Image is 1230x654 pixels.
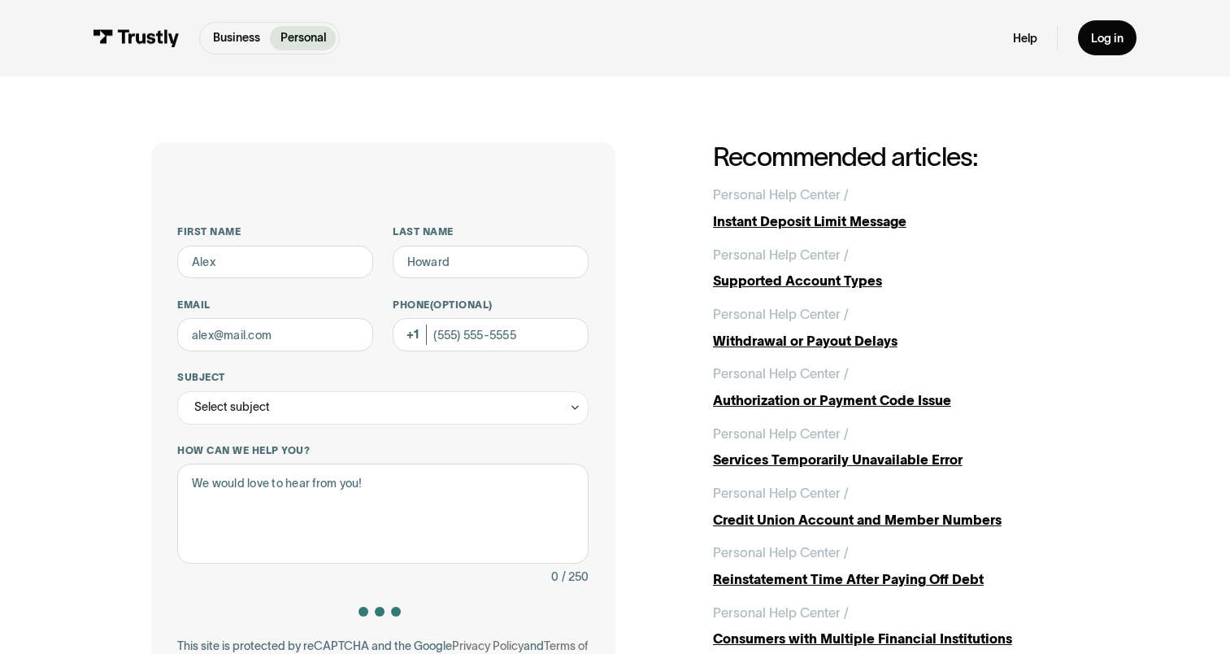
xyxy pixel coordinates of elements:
div: Personal Help Center / [713,304,849,324]
span: (Optional) [430,299,493,310]
input: Howard [393,246,589,279]
input: Alex [177,246,373,279]
a: Personal Help Center /Withdrawal or Payout Delays [713,304,1079,351]
div: / 250 [562,567,589,586]
a: Personal Help Center /Services Temporarily Unavailable Error [713,424,1079,470]
label: Email [177,299,373,312]
a: Personal Help Center /Authorization or Payment Code Issue [713,364,1079,410]
div: Personal Help Center / [713,603,849,622]
a: Log in [1078,20,1137,55]
p: Business [213,29,260,46]
div: Personal Help Center / [713,185,849,204]
img: Trustly Logo [93,29,180,47]
label: Phone [393,299,589,312]
div: Consumers with Multiple Financial Institutions [713,629,1079,648]
label: Subject [177,371,588,384]
a: Personal Help Center /Instant Deposit Limit Message [713,185,1079,231]
a: Personal [270,26,335,50]
div: 0 [551,567,558,586]
div: Credit Union Account and Member Numbers [713,510,1079,530]
div: Personal Help Center / [713,245,849,264]
label: Last name [393,225,589,238]
div: Authorization or Payment Code Issue [713,390,1079,410]
label: First name [177,225,373,238]
label: How can we help you? [177,444,588,457]
div: Personal Help Center / [713,543,849,562]
div: Services Temporarily Unavailable Error [713,450,1079,469]
div: Select subject [194,397,270,416]
div: Personal Help Center / [713,483,849,503]
div: Personal Help Center / [713,364,849,383]
div: Log in [1091,31,1124,46]
a: Personal Help Center /Reinstatement Time After Paying Off Debt [713,543,1079,589]
a: Personal Help Center /Consumers with Multiple Financial Institutions [713,603,1079,649]
a: Privacy Policy [452,639,524,652]
a: Personal Help Center /Supported Account Types [713,245,1079,291]
h2: Recommended articles: [713,142,1079,172]
p: Personal [280,29,326,46]
div: Instant Deposit Limit Message [713,211,1079,231]
div: Personal Help Center / [713,424,849,443]
div: Withdrawal or Payout Delays [713,331,1079,351]
a: Help [1013,31,1037,46]
a: Business [203,26,270,50]
a: Personal Help Center /Credit Union Account and Member Numbers [713,483,1079,530]
input: (555) 555-5555 [393,318,589,351]
div: Supported Account Types [713,271,1079,290]
div: Reinstatement Time After Paying Off Debt [713,569,1079,589]
input: alex@mail.com [177,318,373,351]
